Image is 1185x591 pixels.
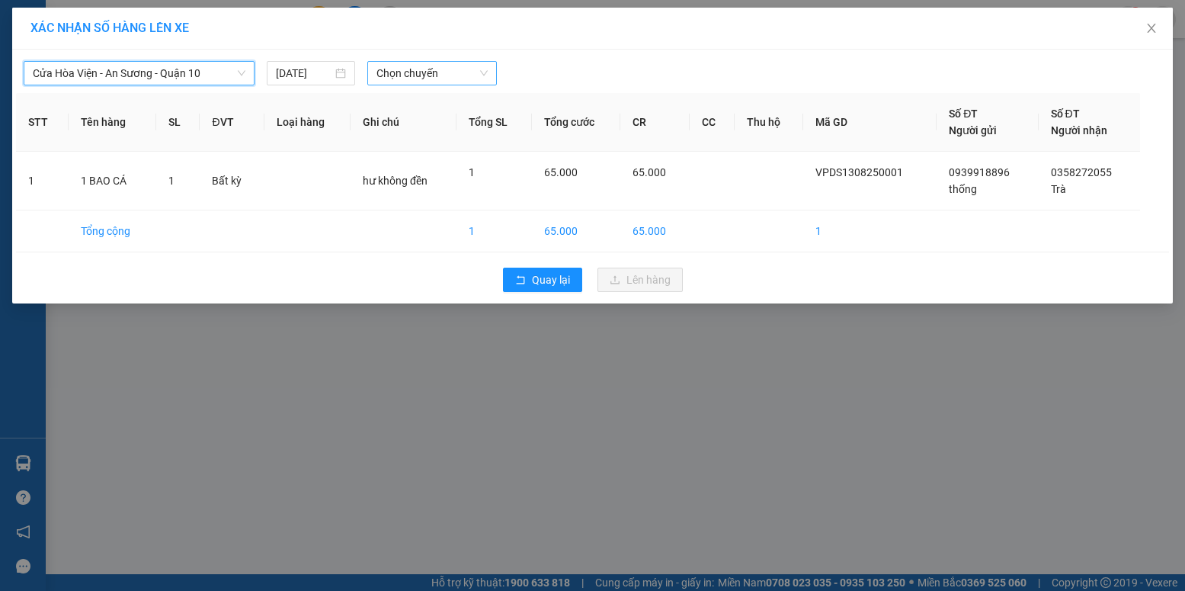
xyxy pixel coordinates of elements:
span: Quay lại [532,271,570,288]
td: 1 [16,152,69,210]
th: Tổng cước [532,93,621,152]
input: 13/08/2025 [276,65,333,82]
span: 65.000 [633,166,666,178]
td: 1 [803,210,937,252]
span: Cửa Hòa Viện - An Sương - Quận 10 [33,62,245,85]
th: Tổng SL [456,93,532,152]
button: uploadLên hàng [597,268,683,292]
span: VPDS1308250001 [76,97,160,108]
span: Hotline: 19001152 [120,68,187,77]
th: Ghi chú [351,93,456,152]
th: Tên hàng [69,93,156,152]
th: CR [620,93,689,152]
strong: ĐỒNG PHƯỚC [120,8,209,21]
span: 65.000 [544,166,578,178]
span: VPDS1308250001 [815,166,903,178]
span: thống [949,183,977,195]
span: Số ĐT [1051,108,1080,120]
span: Bến xe [GEOGRAPHIC_DATA] [120,24,205,43]
span: rollback [515,275,526,287]
span: Trà [1051,183,1066,195]
td: 1 [456,210,532,252]
th: Loại hàng [264,93,351,152]
th: Mã GD [803,93,937,152]
span: In ngày: [5,111,93,120]
span: 1 [168,175,175,187]
span: 09:44:02 [DATE] [34,111,93,120]
span: XÁC NHẬN SỐ HÀNG LÊN XE [30,21,189,35]
th: CC [690,93,735,152]
span: close [1145,22,1158,34]
span: ----------------------------------------- [41,82,187,95]
span: Người gửi [949,124,997,137]
td: Bất kỳ [200,152,264,210]
span: Số ĐT [949,108,978,120]
th: Thu hộ [735,93,803,152]
span: 0939918896 [949,166,1010,178]
span: [PERSON_NAME]: [5,98,160,108]
td: 1 BAO CÁ [69,152,156,210]
td: Tổng cộng [69,210,156,252]
span: 0358272055 [1051,166,1112,178]
span: Người nhận [1051,124,1107,137]
td: 65.000 [620,210,689,252]
th: ĐVT [200,93,264,152]
td: 65.000 [532,210,621,252]
th: SL [156,93,200,152]
button: Close [1130,8,1173,50]
span: Chọn chuyến [376,62,488,85]
span: 1 [469,166,475,178]
th: STT [16,93,69,152]
img: logo [5,9,73,76]
span: hư không đền [363,175,428,187]
span: 01 Võ Văn Truyện, KP.1, Phường 2 [120,46,210,65]
button: rollbackQuay lại [503,268,582,292]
